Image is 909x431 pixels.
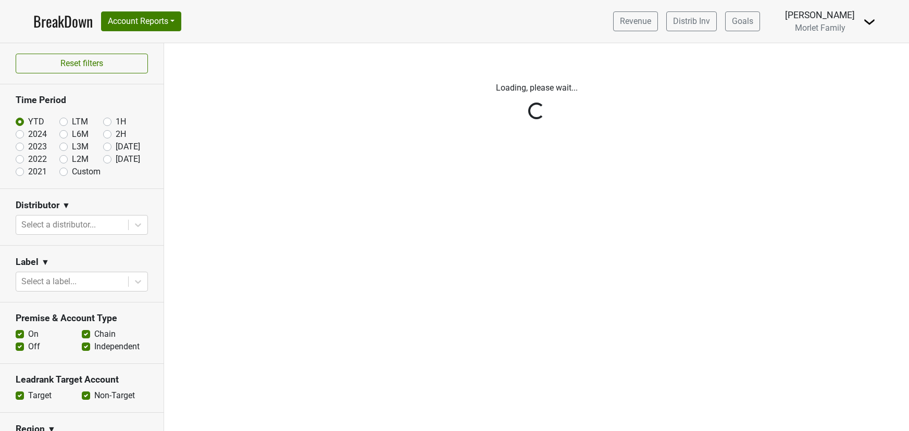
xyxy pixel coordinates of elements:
p: Loading, please wait... [247,82,826,94]
div: [PERSON_NAME] [785,8,855,22]
a: BreakDown [33,10,93,32]
span: Morlet Family [795,23,845,33]
a: Revenue [613,11,658,31]
img: Dropdown Menu [863,16,876,28]
a: Distrib Inv [666,11,717,31]
a: Goals [725,11,760,31]
button: Account Reports [101,11,181,31]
